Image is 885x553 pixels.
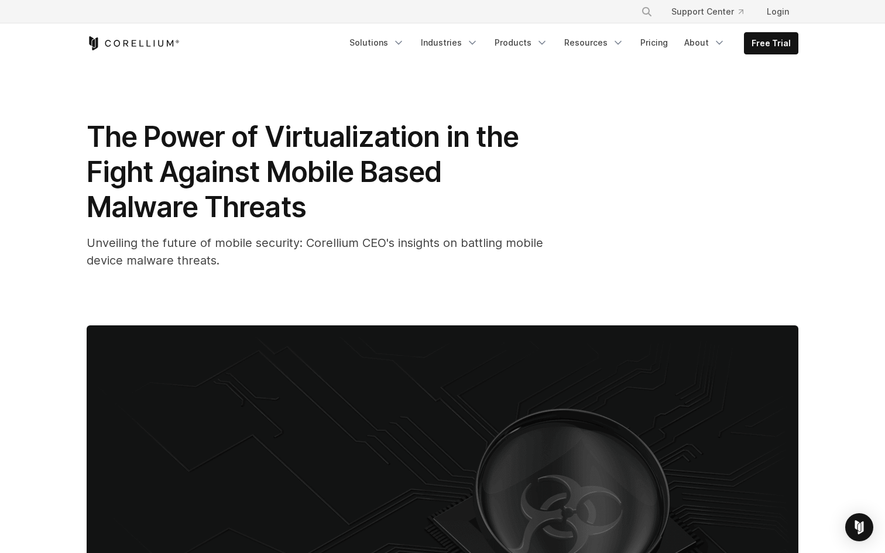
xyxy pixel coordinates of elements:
a: Solutions [342,32,411,53]
a: Industries [414,32,485,53]
span: The Power of Virtualization in the Fight Against Mobile Based Malware Threats [87,119,519,224]
span: Unveiling the future of mobile security: Corellium CEO's insights on battling mobile device malwa... [87,236,543,267]
a: About [677,32,732,53]
a: Corellium Home [87,36,180,50]
a: Products [488,32,555,53]
div: Navigation Menu [342,32,798,54]
div: Navigation Menu [627,1,798,22]
a: Free Trial [745,33,798,54]
div: Open Intercom Messenger [845,513,873,541]
a: Login [757,1,798,22]
a: Support Center [662,1,753,22]
button: Search [636,1,657,22]
a: Resources [557,32,631,53]
a: Pricing [633,32,675,53]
